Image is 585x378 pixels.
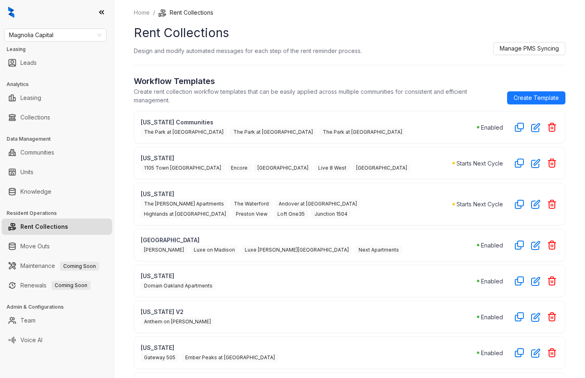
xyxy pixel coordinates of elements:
span: Preston View [233,210,271,219]
p: Enabled [481,123,503,132]
h1: Rent Collections [134,24,565,42]
span: The [PERSON_NAME] Apartments [141,199,227,208]
a: Voice AI [20,332,42,348]
li: Maintenance [2,258,112,274]
p: [US_STATE] [141,343,477,352]
li: Rent Collections [2,219,112,235]
li: Renewals [2,277,112,294]
a: Knowledge [20,183,51,200]
h3: Admin & Configurations [7,303,114,311]
a: Create Template [507,91,565,104]
h3: Data Management [7,135,114,143]
span: [PERSON_NAME] [141,245,187,254]
span: Loft One35 [274,210,308,219]
p: [US_STATE] V2 [141,307,477,316]
span: Next Apartments [355,245,402,254]
p: [GEOGRAPHIC_DATA] [141,236,477,244]
span: Gateway 505 [141,353,179,362]
li: Move Outs [2,238,112,254]
h2: Workflow Templates [134,75,501,87]
span: 1105 Town [GEOGRAPHIC_DATA] [141,164,224,172]
span: Encore [228,164,251,172]
p: Starts Next Cycle [456,159,503,168]
p: [US_STATE] Communities [141,118,477,126]
p: Design and modify automated messages for each step of the rent reminder process. [134,46,362,55]
a: Move Outs [20,238,50,254]
p: Create rent collection workflow templates that can be easily applied across multiple communities ... [134,87,501,104]
a: Home [132,8,151,17]
p: Enabled [481,313,503,321]
span: Junction 1504 [311,210,351,219]
a: Leads [20,55,37,71]
span: Ember Peaks at [GEOGRAPHIC_DATA] [182,353,278,362]
span: Highlands at [GEOGRAPHIC_DATA] [141,210,229,219]
p: [US_STATE] [141,272,477,280]
li: Rent Collections [158,8,213,17]
img: logo [8,7,14,18]
span: Magnolia Capital [9,29,102,41]
a: Collections [20,109,50,126]
h3: Analytics [7,81,114,88]
span: Luxe [PERSON_NAME][GEOGRAPHIC_DATA] [242,245,352,254]
li: Communities [2,144,112,161]
span: Domain Oakland Apartments [141,281,216,290]
span: Anthem on [PERSON_NAME] [141,317,214,326]
a: Rent Collections [20,219,68,235]
p: [US_STATE] [141,154,452,162]
span: Luxe on Madison [191,245,238,254]
li: / [153,8,155,17]
h3: Resident Operations [7,210,114,217]
span: [GEOGRAPHIC_DATA] [353,164,410,172]
span: The Waterford [230,199,272,208]
li: Collections [2,109,112,126]
span: The Park at [GEOGRAPHIC_DATA] [141,128,227,137]
p: Starts Next Cycle [456,200,503,208]
a: Communities [20,144,54,161]
span: [GEOGRAPHIC_DATA] [254,164,312,172]
p: Enabled [481,241,503,250]
p: Enabled [481,277,503,285]
li: Team [2,312,112,329]
a: Units [20,164,33,180]
span: The Park at [GEOGRAPHIC_DATA] [230,128,316,137]
li: Leasing [2,90,112,106]
p: [US_STATE] [141,190,452,198]
span: Coming Soon [51,281,91,290]
li: Leads [2,55,112,71]
span: Coming Soon [60,262,99,271]
button: Manage PMS Syncing [493,42,565,55]
li: Knowledge [2,183,112,200]
p: Enabled [481,349,503,357]
span: The Park at [GEOGRAPHIC_DATA] [319,128,406,137]
span: Live 8 West [315,164,350,172]
a: Team [20,312,35,329]
a: Leasing [20,90,41,106]
a: RenewalsComing Soon [20,277,91,294]
h3: Leasing [7,46,114,53]
li: Voice AI [2,332,112,348]
span: Manage PMS Syncing [500,44,559,53]
span: Create Template [514,93,559,102]
li: Units [2,164,112,180]
span: Andover at [GEOGRAPHIC_DATA] [275,199,360,208]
